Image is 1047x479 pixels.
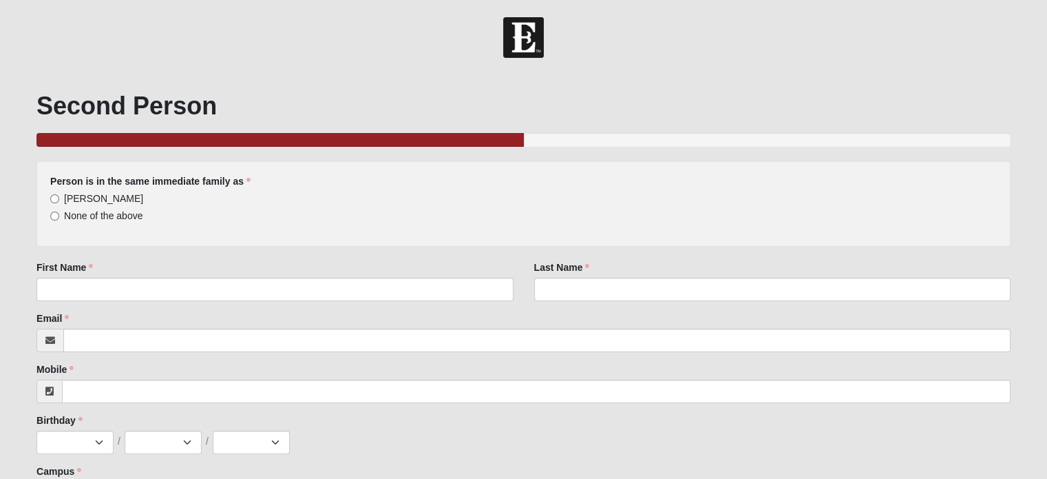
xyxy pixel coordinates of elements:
input: None of the above [50,212,59,221]
label: Mobile [36,363,74,376]
label: Campus [36,465,81,478]
label: Email [36,312,69,325]
span: / [206,434,209,449]
span: / [118,434,120,449]
span: None of the above [64,210,142,221]
h1: Second Person [36,91,1011,121]
span: [PERSON_NAME] [64,193,143,204]
label: Birthday [36,414,83,427]
label: Person is in the same immediate family as [50,174,251,188]
img: Church of Eleven22 Logo [503,17,544,58]
input: [PERSON_NAME] [50,194,59,203]
label: First Name [36,261,93,274]
label: Last Name [534,261,590,274]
